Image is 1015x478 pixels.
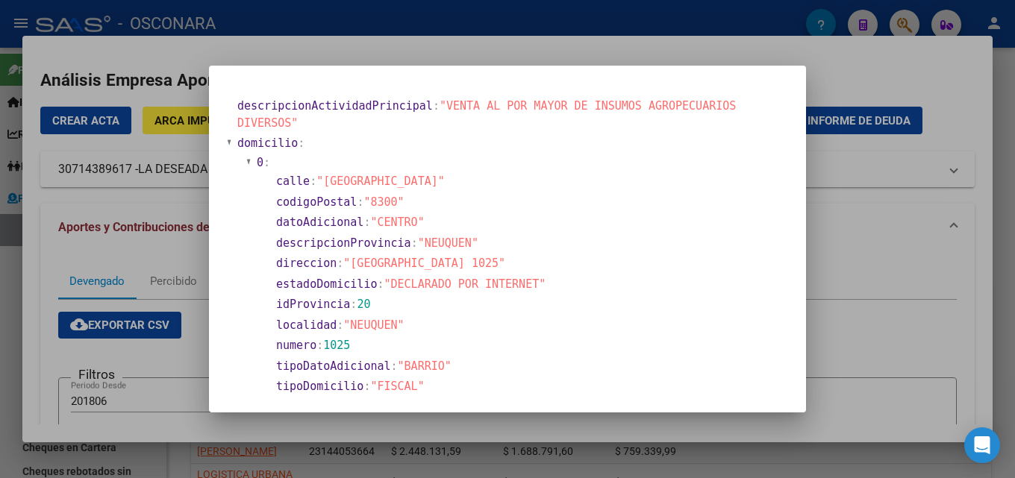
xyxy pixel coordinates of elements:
span: : [363,216,370,229]
span: idProvincia [276,298,350,311]
span: : [337,257,343,270]
span: "CENTRO" [370,216,424,229]
span: "FISCAL" [370,380,424,393]
span: direccion [276,257,337,270]
span: "[GEOGRAPHIC_DATA]" [316,174,445,188]
span: domicilio [237,136,298,150]
div: Open Intercom Messenger [964,427,1000,463]
span: : [350,298,357,311]
span: "NEUQUEN" [418,236,478,250]
span: 20 [357,298,370,311]
span: : [310,174,316,188]
span: "DECLARADO POR INTERNET" [384,277,546,291]
span: "NEUQUEN" [343,318,404,332]
span: "VENTA AL POR MAYOR DE INSUMOS AGROPECUARIOS DIVERSOS" [237,99,736,130]
span: 1025 [323,339,350,352]
span: : [377,277,384,291]
span: : [316,339,323,352]
span: : [298,136,304,150]
span: localidad [276,318,337,332]
span: tipoDatoAdicional [276,359,391,373]
span: : [433,99,440,113]
span: : [263,156,270,169]
span: numero [276,339,316,352]
span: descripcionActividadPrincipal [237,99,433,113]
span: tipoDomicilio [276,380,363,393]
span: datoAdicional [276,216,363,229]
span: : [363,380,370,393]
span: "8300" [363,195,404,209]
span: : [391,359,398,373]
span: : [357,195,363,209]
span: : [411,236,418,250]
span: "[GEOGRAPHIC_DATA] 1025" [343,257,505,270]
span: calle [276,174,310,188]
span: estadoDomicilio [276,277,377,291]
span: : [337,318,343,332]
span: "BARRIO" [398,359,452,373]
span: codigoPostal [276,195,357,209]
span: descripcionProvincia [276,236,411,250]
span: 0 [257,156,263,169]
